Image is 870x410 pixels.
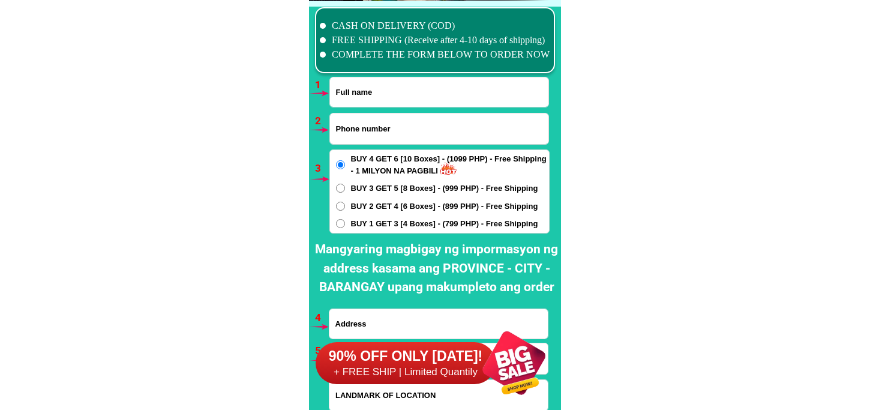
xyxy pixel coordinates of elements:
span: BUY 1 GET 3 [4 Boxes] - (799 PHP) - Free Shipping [351,218,538,230]
li: CASH ON DELIVERY (COD) [320,19,550,33]
h6: 90% OFF ONLY [DATE]! [316,348,496,366]
input: Input phone_number [330,113,548,144]
h6: 5 [315,343,329,359]
h6: 3 [315,161,329,176]
input: BUY 3 GET 5 [8 Boxes] - (999 PHP) - Free Shipping [336,184,345,193]
li: COMPLETE THE FORM BELOW TO ORDER NOW [320,47,550,62]
input: BUY 2 GET 4 [6 Boxes] - (899 PHP) - Free Shipping [336,202,345,211]
input: Input full_name [330,77,548,107]
h6: + FREE SHIP | Limited Quantily [316,366,496,379]
input: BUY 4 GET 6 [10 Boxes] - (1099 PHP) - Free Shipping - 1 MILYON NA PAGBILI [336,160,345,169]
h6: 4 [315,310,329,326]
h6: 1 [315,77,329,93]
input: BUY 1 GET 3 [4 Boxes] - (799 PHP) - Free Shipping [336,219,345,228]
h2: Mangyaring magbigay ng impormasyon ng address kasama ang PROVINCE - CITY - BARANGAY upang makumpl... [312,240,561,297]
span: BUY 3 GET 5 [8 Boxes] - (999 PHP) - Free Shipping [351,182,538,194]
h6: 2 [315,113,329,129]
input: Input address [329,309,548,339]
span: BUY 2 GET 4 [6 Boxes] - (899 PHP) - Free Shipping [351,200,538,213]
li: FREE SHIPPING (Receive after 4-10 days of shipping) [320,33,550,47]
span: BUY 4 GET 6 [10 Boxes] - (1099 PHP) - Free Shipping - 1 MILYON NA PAGBILI [351,153,549,176]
